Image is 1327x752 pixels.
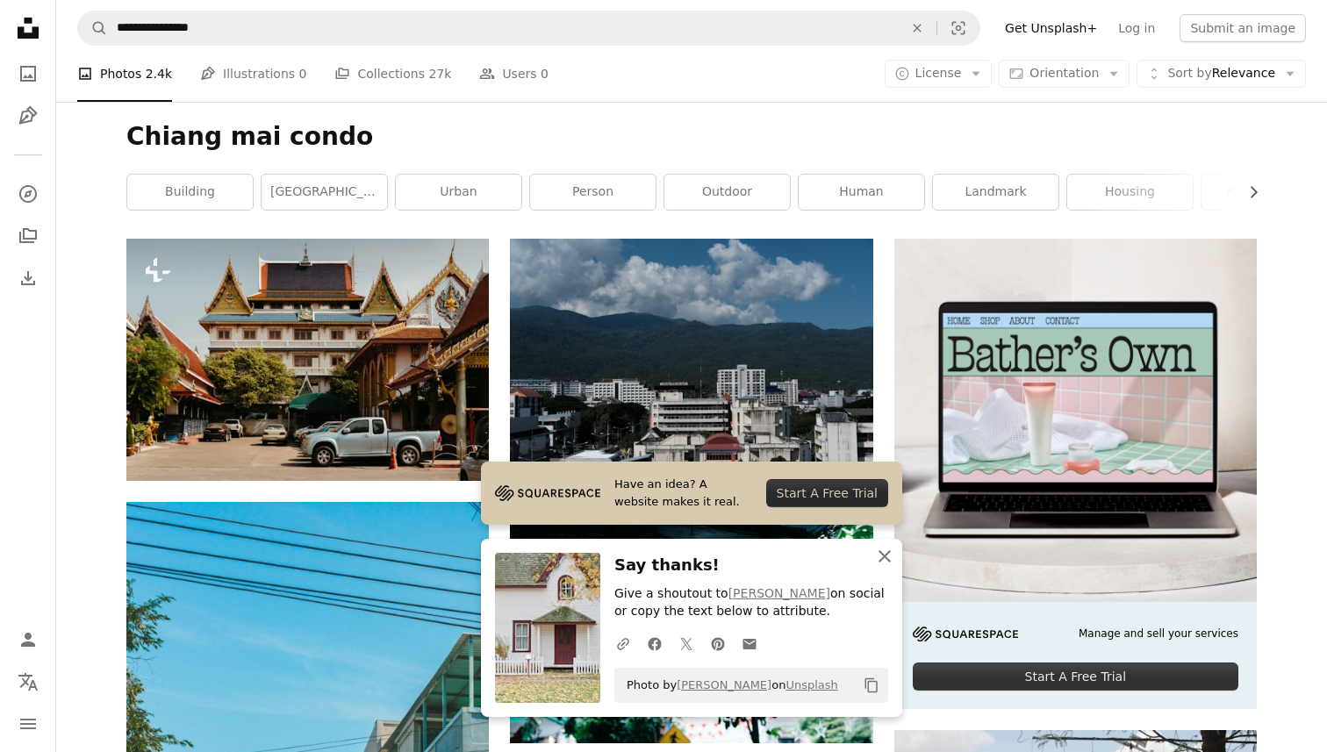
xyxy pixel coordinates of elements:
span: Photo by on [618,671,838,699]
img: file-1707883121023-8e3502977149image [894,239,1257,601]
a: Share over email [734,626,765,661]
a: Illustrations [11,98,46,133]
a: [GEOGRAPHIC_DATA] [262,175,387,210]
img: A beautiful buddhist temple with cars. [126,239,489,480]
button: Copy to clipboard [857,670,886,700]
a: building [127,175,253,210]
a: Manage and sell your servicesStart A Free Trial [894,239,1257,709]
img: file-1705255347840-230a6ab5bca9image [495,480,600,506]
a: Get Unsplash+ [994,14,1108,42]
a: Share on Twitter [671,626,702,661]
a: Share on Facebook [639,626,671,661]
a: Log in / Sign up [11,622,46,657]
a: Users 0 [479,46,549,102]
img: file-1705255347840-230a6ab5bca9image [913,627,1018,641]
a: A street scene with focus on a street vendor [126,735,489,751]
button: Sort byRelevance [1137,60,1306,88]
button: Orientation [999,60,1130,88]
span: Manage and sell your services [1079,627,1238,641]
a: Download History [11,261,46,296]
form: Find visuals sitewide [77,11,980,46]
a: [PERSON_NAME] [728,586,830,600]
a: A beautiful buddhist temple with cars. [126,351,489,367]
button: Menu [11,706,46,741]
span: 27k [428,64,451,83]
span: Have an idea? A website makes it real. [614,476,752,511]
a: Home — Unsplash [11,11,46,49]
span: License [915,66,962,80]
h3: Say thanks! [614,553,888,578]
button: Language [11,664,46,699]
div: Start A Free Trial [766,479,888,507]
a: outdoor [664,175,790,210]
div: Start A Free Trial [913,662,1238,691]
a: Collections [11,218,46,254]
a: Log in [1108,14,1166,42]
button: scroll list to the right [1237,175,1257,210]
button: Visual search [937,11,979,45]
span: Sort by [1167,66,1211,80]
a: Photos [11,56,46,91]
a: human [799,175,924,210]
button: Submit an image [1180,14,1306,42]
span: Relevance [1167,65,1275,82]
a: a view of a city with mountains in the background [510,351,872,367]
img: a view of a city with mountains in the background [510,239,872,480]
a: housing [1067,175,1193,210]
button: Search Unsplash [78,11,108,45]
a: landmark [933,175,1058,210]
button: Clear [898,11,936,45]
a: Share on Pinterest [702,626,734,661]
span: 0 [541,64,549,83]
a: Unsplash [785,678,837,691]
a: [PERSON_NAME] [677,678,771,691]
a: Illustrations 0 [200,46,306,102]
a: Explore [11,176,46,211]
h1: Chiang mai condo [126,121,1257,153]
a: person [530,175,656,210]
a: architecture [1201,175,1327,210]
a: Have an idea? A website makes it real.Start A Free Trial [481,462,902,525]
span: 0 [299,64,307,83]
span: Orientation [1029,66,1099,80]
button: License [885,60,993,88]
a: Collections 27k [334,46,451,102]
a: urban [396,175,521,210]
p: Give a shoutout to on social or copy the text below to attribute. [614,585,888,620]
